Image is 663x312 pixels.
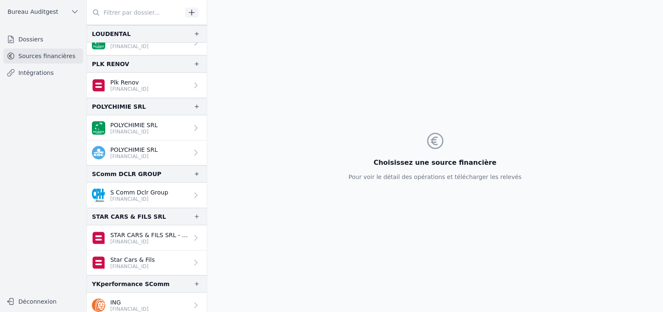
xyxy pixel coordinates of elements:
p: [FINANCIAL_ID] [110,196,168,202]
img: kbc.png [92,146,105,159]
img: BANQUE_CPH_CPHBBE75XXX.png [92,189,105,202]
h3: Choisissez une source financière [348,158,521,168]
img: belfius.png [92,79,105,92]
a: Intégrations [3,65,83,80]
p: [FINANCIAL_ID] [110,153,158,160]
input: Filtrer par dossier... [87,5,182,20]
a: Dossiers [3,32,83,47]
p: [FINANCIAL_ID] [110,238,188,245]
a: POLYCHIMIE SRL [FINANCIAL_ID] [87,141,207,165]
a: S Comm Dclr Group [FINANCIAL_ID] [87,183,207,208]
div: YKperformance SComm [92,279,170,289]
p: [FINANCIAL_ID] [110,43,158,50]
p: [FINANCIAL_ID] [110,86,149,92]
p: [FINANCIAL_ID] [110,128,158,135]
p: Star Cars & Fils [110,256,155,264]
p: POLYCHIMIE SRL [110,121,158,129]
img: ing.png [92,299,105,312]
a: LOUDENTAL SRL [FINANCIAL_ID] [87,30,207,55]
div: PLK RENOV [92,59,129,69]
span: Bureau Auditgest [8,8,58,16]
a: STAR CARS & FILS SRL - [FINANCIAL_ID] (Archive) [FINANCIAL_ID] [87,225,207,251]
p: [FINANCIAL_ID] [110,263,155,270]
a: Star Cars & Fils [FINANCIAL_ID] [87,251,207,275]
img: BNP_BE_BUSINESS_GEBABEBB.png [92,121,105,135]
a: POLYCHIMIE SRL [FINANCIAL_ID] [87,115,207,141]
p: S Comm Dclr Group [110,188,168,197]
a: Sources financières [3,49,83,64]
a: Plk Renov [FINANCIAL_ID] [87,73,207,98]
button: Bureau Auditgest [3,5,83,18]
img: belfius.png [92,256,105,269]
img: belfius.svg [92,231,105,245]
button: Déconnexion [3,295,83,308]
img: BNP_BE_BUSINESS_GEBABEBB.png [92,36,105,49]
div: STAR CARS & FILS SRL [92,212,166,222]
p: STAR CARS & FILS SRL - [FINANCIAL_ID] (Archive) [110,231,188,239]
div: LOUDENTAL [92,28,131,38]
p: Pour voir le détail des opérations et télécharger les relevés [348,173,521,181]
div: SComm DCLR GROUP [92,169,161,179]
div: POLYCHIMIE SRL [92,102,146,112]
p: Plk Renov [110,78,149,87]
p: ING [110,298,149,307]
p: POLYCHIMIE SRL [110,146,158,154]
